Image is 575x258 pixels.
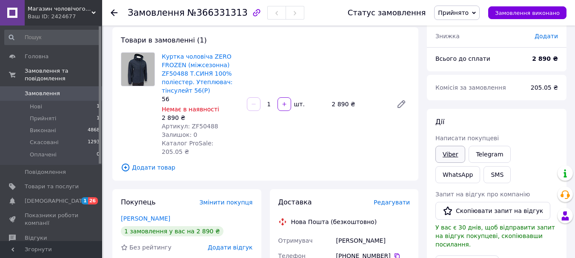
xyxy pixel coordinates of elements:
[292,100,306,108] div: шт.
[30,139,59,146] span: Скасовані
[208,244,252,251] span: Додати відгук
[162,113,240,122] div: 2 890 ₴
[88,139,100,146] span: 1293
[532,55,558,62] b: 2 890 ₴
[393,96,410,113] a: Редагувати
[162,95,240,103] div: 56
[30,115,56,122] span: Прийняті
[348,9,426,17] div: Статус замовлення
[97,103,100,111] span: 1
[129,244,172,251] span: Без рейтингу
[121,36,207,44] span: Товари в замовленні (1)
[30,151,57,159] span: Оплачені
[30,127,56,134] span: Виконані
[121,163,410,172] span: Додати товар
[121,226,223,236] div: 1 замовлення у вас на 2 890 ₴
[435,224,555,248] span: У вас є 30 днів, щоб відправити запит на відгук покупцеві, скопіювавши посилання.
[97,151,100,159] span: 0
[435,135,499,142] span: Написати покупцеві
[435,146,465,163] a: Viber
[97,115,100,122] span: 1
[25,183,79,190] span: Товари та послуги
[81,197,88,204] span: 1
[25,67,102,82] span: Замовлення та повідомлення
[435,55,490,62] span: Всього до сплати
[435,191,530,198] span: Запит на відгук про компанію
[162,106,219,113] span: Немає в наявності
[278,237,313,244] span: Отримувач
[25,168,66,176] span: Повідомлення
[4,30,100,45] input: Пошук
[128,8,185,18] span: Замовлення
[30,103,42,111] span: Нові
[25,90,60,97] span: Замовлення
[111,9,117,17] div: Повернутися назад
[88,127,100,134] span: 4868
[531,84,558,91] span: 205.05 ₴
[278,198,312,206] span: Доставка
[435,33,460,40] span: Знижка
[25,197,88,205] span: [DEMOGRAPHIC_DATA]
[495,10,560,16] span: Замовлення виконано
[289,218,379,226] div: Нова Пошта (безкоштовно)
[121,198,156,206] span: Покупець
[25,53,49,60] span: Головна
[335,233,412,248] div: [PERSON_NAME]
[435,166,480,183] a: WhatsApp
[187,8,248,18] span: №366331313
[162,123,218,130] span: Артикул: ZF50488
[488,6,566,19] button: Замовлення виконано
[162,140,213,155] span: Каталог ProSale: 205.05 ₴
[162,131,197,138] span: Залишок: 0
[438,9,469,16] span: Прийнято
[28,5,92,13] span: Магазин чоловічого одягу "BUTIK 77"
[25,212,79,227] span: Показники роботи компанії
[121,53,154,86] img: Куртка чоловіча ZERO FROZEN (міжсезонна) ZF50488 Т.СИНЯ 100% поліестер. Утеплювач: тінсулейт 56(Р)
[435,84,506,91] span: Комісія за замовлення
[483,166,511,183] button: SMS
[88,197,98,204] span: 26
[435,118,444,126] span: Дії
[121,215,170,222] a: [PERSON_NAME]
[25,234,47,242] span: Відгуки
[374,199,410,206] span: Редагувати
[435,202,550,220] button: Скопіювати запит на відгук
[200,199,253,206] span: Змінити покупця
[535,33,558,40] span: Додати
[28,13,102,20] div: Ваш ID: 2424677
[328,98,389,110] div: 2 890 ₴
[162,53,232,94] a: Куртка чоловіча ZERO FROZEN (міжсезонна) ZF50488 Т.СИНЯ 100% поліестер. Утеплювач: тінсулейт 56(Р)
[469,146,510,163] a: Telegram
